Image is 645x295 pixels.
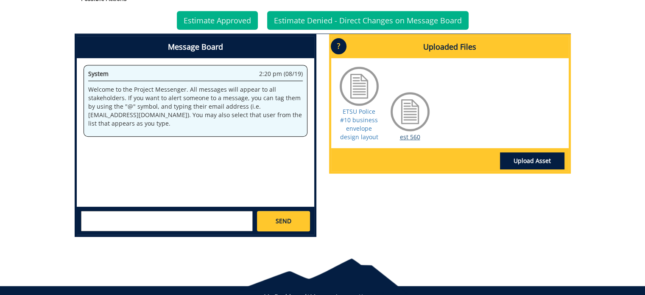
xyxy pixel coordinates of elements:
a: est 560 [400,133,420,141]
h4: Message Board [77,36,314,58]
a: Estimate Approved [177,11,258,30]
h4: Uploaded Files [331,36,569,58]
a: SEND [257,211,310,231]
span: SEND [276,217,291,225]
p: ? [331,38,346,54]
a: ETSU Police #10 business envelope design layout [340,107,378,141]
a: Upload Asset [500,152,564,169]
p: Welcome to the Project Messenger. All messages will appear to all stakeholders. If you want to al... [88,85,303,128]
span: System [88,70,109,78]
textarea: messageToSend [81,211,253,231]
span: 2:20 pm (08/19) [259,70,303,78]
a: Estimate Denied - Direct Changes on Message Board [267,11,469,30]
